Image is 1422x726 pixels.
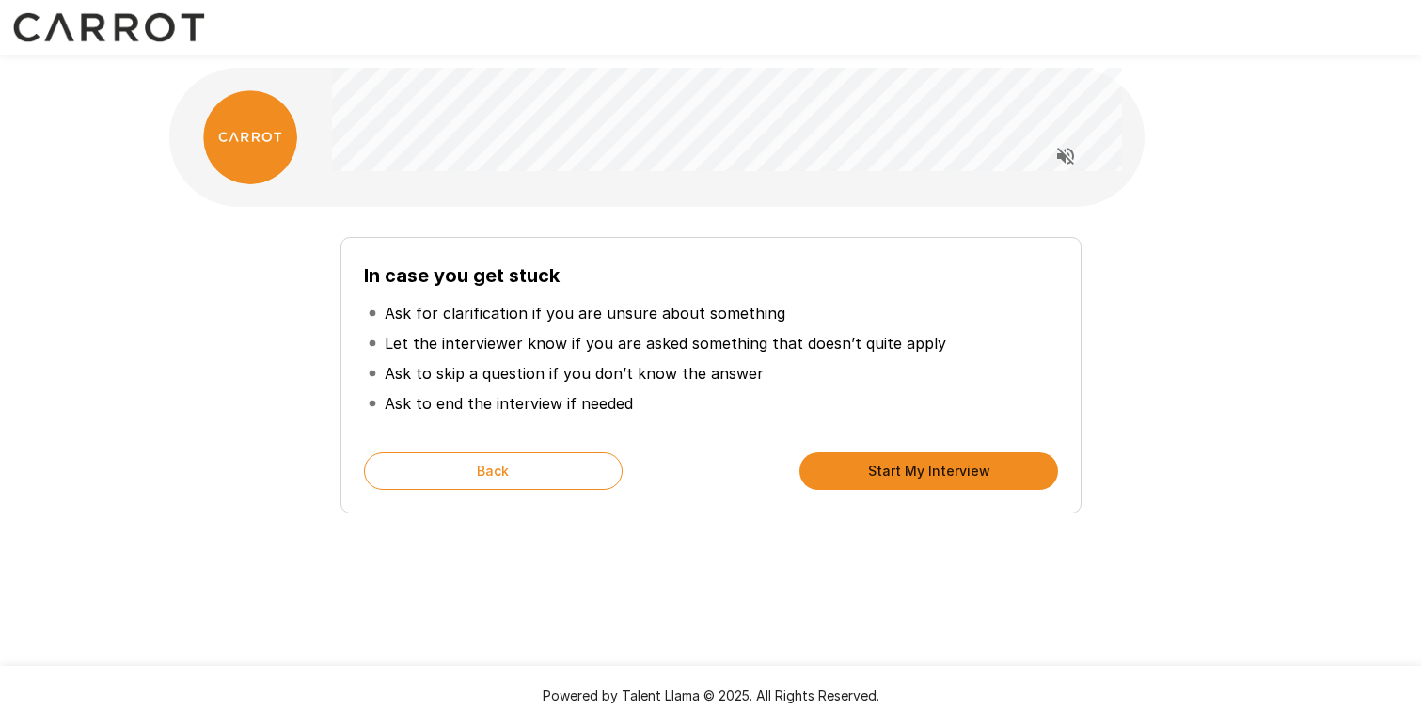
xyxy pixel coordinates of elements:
[23,687,1399,705] p: Powered by Talent Llama © 2025. All Rights Reserved.
[385,362,764,385] p: Ask to skip a question if you don’t know the answer
[385,332,946,355] p: Let the interviewer know if you are asked something that doesn’t quite apply
[385,392,633,415] p: Ask to end the interview if needed
[1047,137,1084,175] button: Read questions aloud
[364,452,623,490] button: Back
[364,264,560,287] b: In case you get stuck
[799,452,1058,490] button: Start My Interview
[385,302,785,324] p: Ask for clarification if you are unsure about something
[203,90,297,184] img: carrot_logo.png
